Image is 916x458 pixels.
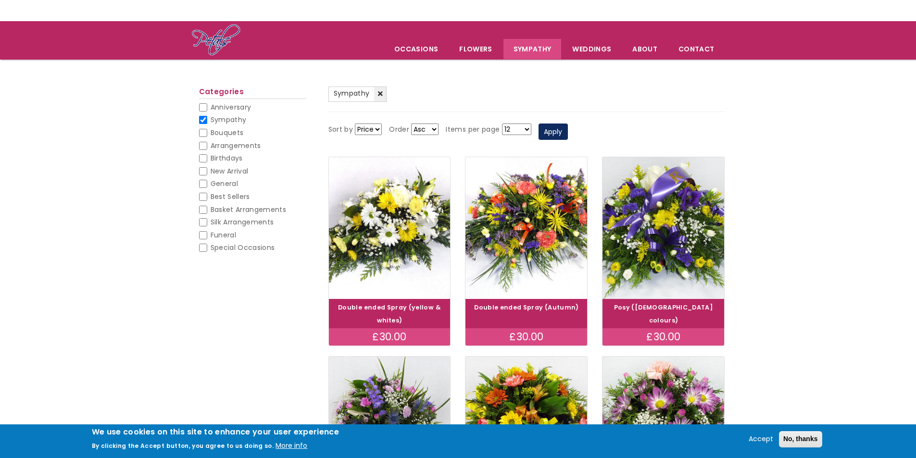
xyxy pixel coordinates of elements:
[474,303,578,311] a: Double ended Spray (Autumn)
[779,431,822,447] button: No, thanks
[199,87,306,99] h2: Categories
[334,88,370,98] span: Sympathy
[449,39,502,59] a: Flowers
[191,24,241,57] img: Home
[539,124,568,140] button: Apply
[465,157,587,299] img: Double ended Spray (Autumn)
[211,230,236,240] span: Funeral
[211,166,249,176] span: New Arrival
[384,39,448,59] span: Occasions
[211,243,275,252] span: Special Occasions
[211,217,274,227] span: Silk Arrangements
[338,303,441,324] a: Double ended Spray (yellow & whites)
[562,39,621,59] span: Weddings
[211,128,244,137] span: Bouquets
[211,205,287,214] span: Basket Arrangements
[614,303,713,324] a: Posy ([DEMOGRAPHIC_DATA] colours)
[276,440,307,452] button: More info
[211,115,247,124] span: Sympathy
[745,433,777,445] button: Accept
[622,39,667,59] a: About
[211,179,238,188] span: General
[329,328,451,346] div: £30.00
[211,153,243,163] span: Birthdays
[211,192,250,201] span: Best Sellers
[389,124,409,136] label: Order
[211,141,261,150] span: Arrangements
[92,427,339,437] h2: We use cookies on this site to enhance your user experience
[465,328,587,346] div: £30.00
[211,102,251,112] span: Anniversary
[446,124,500,136] label: Items per page
[503,39,562,59] a: Sympathy
[602,328,724,346] div: £30.00
[329,157,451,299] img: Double ended Spray (yellow & whites)
[668,39,724,59] a: Contact
[328,87,387,102] a: Sympathy
[602,157,724,299] img: Posy (Male colours)
[328,124,353,136] label: Sort by
[92,442,274,450] p: By clicking the Accept button, you agree to us doing so.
